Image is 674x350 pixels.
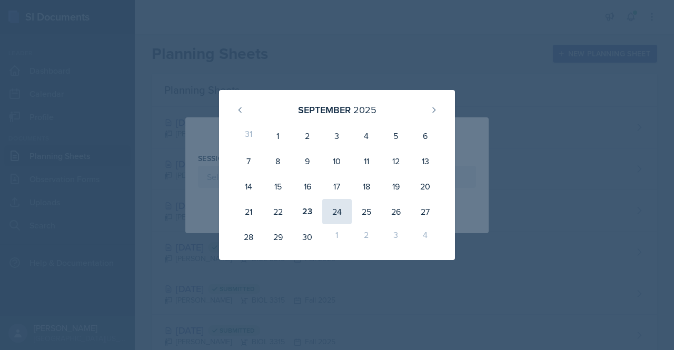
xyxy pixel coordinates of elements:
div: 29 [263,224,293,249]
div: 26 [381,199,411,224]
div: 12 [381,148,411,174]
div: 11 [352,148,381,174]
div: 28 [234,224,263,249]
div: 24 [322,199,352,224]
div: September [298,103,351,117]
div: 1 [263,123,293,148]
div: 1 [322,224,352,249]
div: 20 [411,174,440,199]
div: 27 [411,199,440,224]
div: 9 [293,148,322,174]
div: 15 [263,174,293,199]
div: 4 [352,123,381,148]
div: 18 [352,174,381,199]
div: 14 [234,174,263,199]
div: 5 [381,123,411,148]
div: 8 [263,148,293,174]
div: 16 [293,174,322,199]
div: 22 [263,199,293,224]
div: 2 [293,123,322,148]
div: 21 [234,199,263,224]
div: 4 [411,224,440,249]
div: 17 [322,174,352,199]
div: 2 [352,224,381,249]
div: 19 [381,174,411,199]
div: 13 [411,148,440,174]
div: 31 [234,123,263,148]
div: 30 [293,224,322,249]
div: 23 [293,199,322,224]
div: 3 [381,224,411,249]
div: 6 [411,123,440,148]
div: 7 [234,148,263,174]
div: 3 [322,123,352,148]
div: 25 [352,199,381,224]
div: 2025 [353,103,376,117]
div: 10 [322,148,352,174]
